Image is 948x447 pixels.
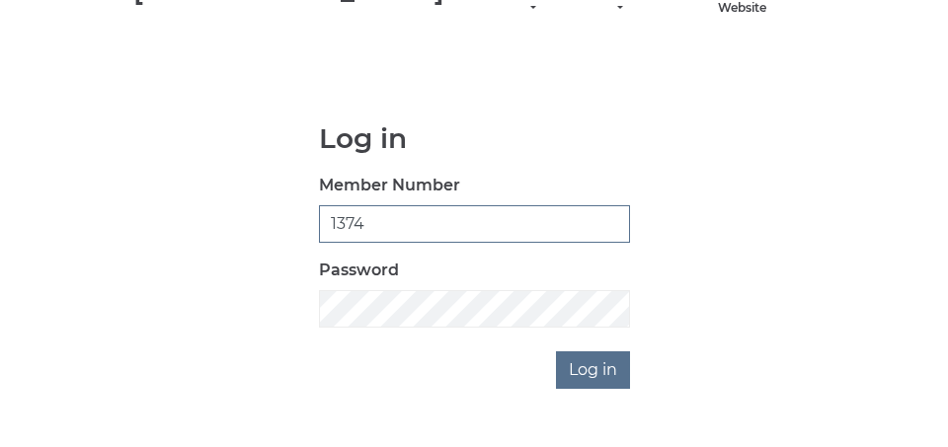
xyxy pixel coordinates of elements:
label: Password [319,259,399,282]
h1: Log in [319,123,630,154]
label: Member Number [319,174,460,197]
input: Log in [556,351,630,389]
